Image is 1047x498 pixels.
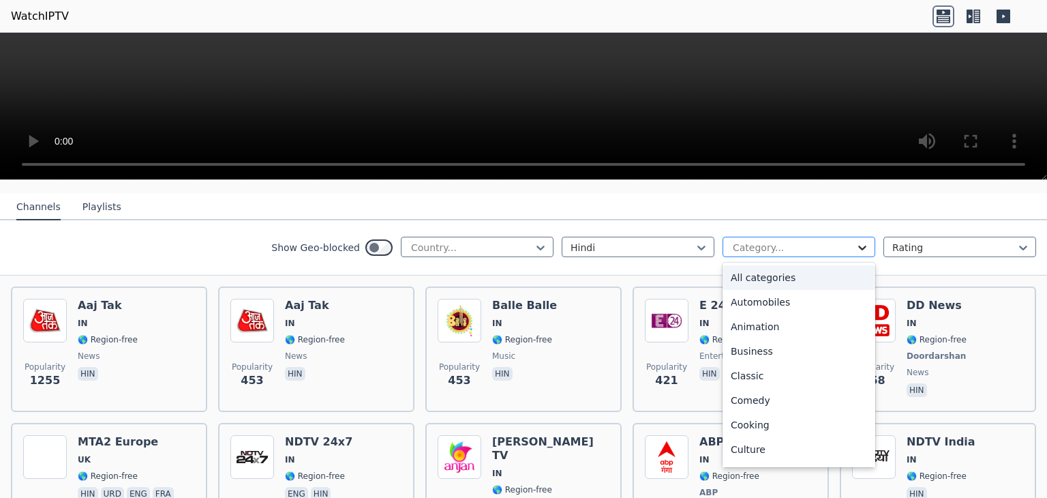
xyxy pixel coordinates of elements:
[645,299,688,342] img: E 24
[232,362,273,372] span: Popularity
[23,435,67,479] img: MTA2 Europe
[78,367,98,381] p: hin
[285,334,345,345] span: 🌎 Region-free
[492,367,513,381] p: hin
[655,372,678,389] span: 421
[78,454,91,465] span: UK
[230,299,274,342] img: Aaj Tak
[16,194,61,220] button: Channels
[285,454,295,465] span: IN
[699,299,759,312] h6: E 24
[907,318,917,329] span: IN
[438,435,481,479] img: Anjan TV
[285,351,307,362] span: news
[723,339,875,364] div: Business
[907,367,928,378] span: news
[285,435,352,449] h6: NDTV 24x7
[645,435,688,479] img: ABP Ganga
[78,435,195,449] h6: MTA2 Europe
[285,318,295,329] span: IN
[492,334,552,345] span: 🌎 Region-free
[285,367,305,381] p: hin
[907,334,967,345] span: 🌎 Region-free
[492,435,609,463] h6: [PERSON_NAME] TV
[723,265,875,290] div: All categories
[699,367,720,381] p: hin
[285,299,345,312] h6: Aaj Tak
[285,471,345,482] span: 🌎 Region-free
[699,334,759,345] span: 🌎 Region-free
[907,383,927,397] p: hin
[78,334,138,345] span: 🌎 Region-free
[448,372,470,389] span: 453
[492,318,502,329] span: IN
[699,454,710,465] span: IN
[699,351,759,362] span: entertainment
[271,241,360,254] label: Show Geo-blocked
[492,484,552,495] span: 🌎 Region-free
[82,194,121,220] button: Playlists
[646,362,687,372] span: Popularity
[25,362,65,372] span: Popularity
[723,462,875,486] div: Documentary
[723,413,875,437] div: Cooking
[230,435,274,479] img: NDTV 24x7
[11,8,69,25] a: WatchIPTV
[907,471,967,482] span: 🌎 Region-free
[723,364,875,388] div: Classic
[699,487,718,498] span: ABP
[492,299,557,312] h6: Balle Balle
[78,471,138,482] span: 🌎 Region-free
[907,299,969,312] h6: DD News
[78,299,138,312] h6: Aaj Tak
[30,372,61,389] span: 1255
[723,290,875,314] div: Automobiles
[907,435,975,449] h6: NDTV India
[699,318,710,329] span: IN
[723,388,875,413] div: Comedy
[699,471,759,482] span: 🌎 Region-free
[699,435,767,449] h6: ABP Ganga
[723,314,875,339] div: Animation
[241,372,263,389] span: 453
[907,454,917,465] span: IN
[439,362,480,372] span: Popularity
[723,437,875,462] div: Culture
[492,468,502,479] span: IN
[438,299,481,342] img: Balle Balle
[907,351,966,362] span: Doordarshan
[78,351,100,362] span: news
[23,299,67,342] img: Aaj Tak
[492,351,515,362] span: music
[78,318,88,329] span: IN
